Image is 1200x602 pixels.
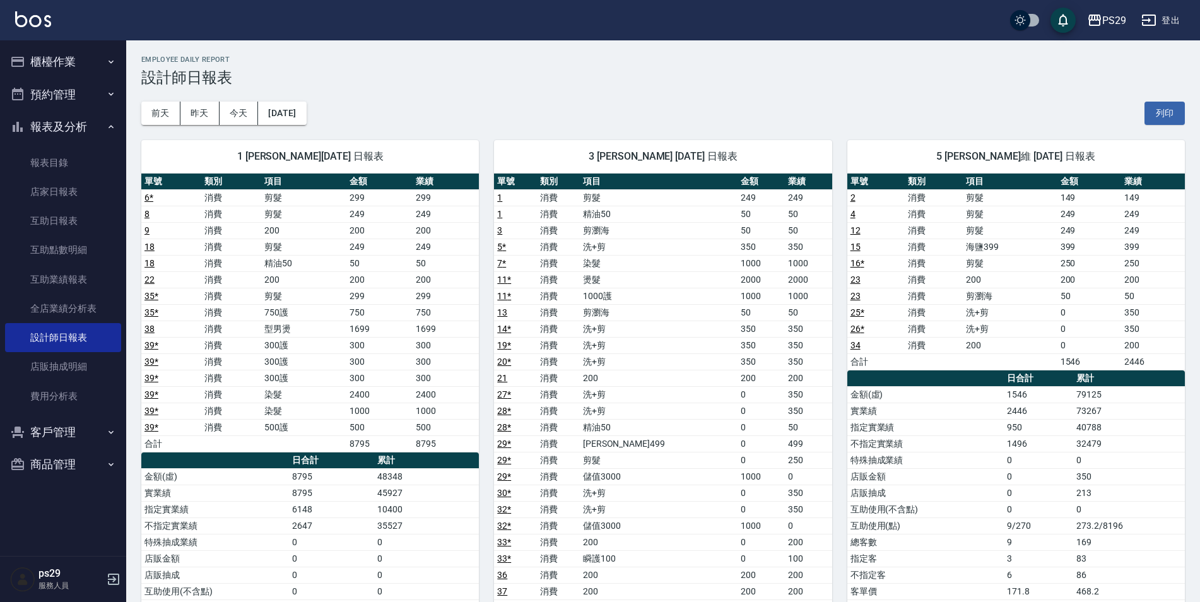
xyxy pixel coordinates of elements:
[346,435,413,452] td: 8795
[1121,189,1185,206] td: 149
[580,255,738,271] td: 染髮
[580,353,738,370] td: 洗+剪
[201,353,261,370] td: 消費
[738,288,785,304] td: 1000
[785,222,832,239] td: 50
[785,174,832,190] th: 業績
[847,386,1004,403] td: 金額(虛)
[346,222,413,239] td: 200
[785,435,832,452] td: 499
[261,174,346,190] th: 項目
[201,321,261,337] td: 消費
[537,386,580,403] td: 消費
[289,452,374,469] th: 日合計
[738,174,785,190] th: 金額
[220,102,259,125] button: 今天
[963,206,1057,222] td: 剪髮
[497,307,507,317] a: 13
[785,403,832,419] td: 350
[261,288,346,304] td: 剪髮
[785,485,832,501] td: 350
[346,403,413,419] td: 1000
[413,353,479,370] td: 300
[580,189,738,206] td: 剪髮
[413,370,479,386] td: 300
[847,452,1004,468] td: 特殊抽成業績
[1004,452,1073,468] td: 0
[413,419,479,435] td: 500
[1004,419,1073,435] td: 950
[1057,304,1121,321] td: 0
[738,468,785,485] td: 1000
[413,222,479,239] td: 200
[1121,321,1185,337] td: 350
[847,419,1004,435] td: 指定實業績
[1073,370,1185,387] th: 累計
[738,321,785,337] td: 350
[580,468,738,485] td: 儲值3000
[201,271,261,288] td: 消費
[5,382,121,411] a: 費用分析表
[374,452,479,469] th: 累計
[374,485,479,501] td: 45927
[580,386,738,403] td: 洗+剪
[785,255,832,271] td: 1000
[963,255,1057,271] td: 剪髮
[289,501,374,517] td: 6148
[905,271,963,288] td: 消費
[201,419,261,435] td: 消費
[5,265,121,294] a: 互助業績報表
[261,271,346,288] td: 200
[1102,13,1126,28] div: PS29
[738,271,785,288] td: 2000
[537,419,580,435] td: 消費
[156,150,464,163] span: 1 [PERSON_NAME][DATE] 日報表
[1121,271,1185,288] td: 200
[346,189,413,206] td: 299
[1057,353,1121,370] td: 1546
[537,222,580,239] td: 消費
[509,150,816,163] span: 3 [PERSON_NAME] [DATE] 日報表
[5,78,121,111] button: 預約管理
[201,206,261,222] td: 消費
[738,222,785,239] td: 50
[905,288,963,304] td: 消費
[180,102,220,125] button: 昨天
[580,337,738,353] td: 洗+剪
[905,321,963,337] td: 消費
[201,386,261,403] td: 消費
[847,435,1004,452] td: 不指定實業績
[413,255,479,271] td: 50
[141,501,289,517] td: 指定實業績
[580,485,738,501] td: 洗+剪
[738,353,785,370] td: 350
[201,370,261,386] td: 消費
[413,189,479,206] td: 299
[201,189,261,206] td: 消費
[785,288,832,304] td: 1000
[346,255,413,271] td: 50
[785,501,832,517] td: 350
[5,448,121,481] button: 商品管理
[847,403,1004,419] td: 實業績
[1121,255,1185,271] td: 250
[141,174,201,190] th: 單號
[537,353,580,370] td: 消費
[141,468,289,485] td: 金額(虛)
[537,239,580,255] td: 消費
[847,485,1004,501] td: 店販抽成
[847,468,1004,485] td: 店販金額
[201,222,261,239] td: 消費
[1073,485,1185,501] td: 213
[261,222,346,239] td: 200
[1004,501,1073,517] td: 0
[785,206,832,222] td: 50
[580,452,738,468] td: 剪髮
[141,517,289,534] td: 不指定實業績
[905,239,963,255] td: 消費
[847,353,905,370] td: 合計
[738,501,785,517] td: 0
[738,189,785,206] td: 249
[738,419,785,435] td: 0
[201,239,261,255] td: 消費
